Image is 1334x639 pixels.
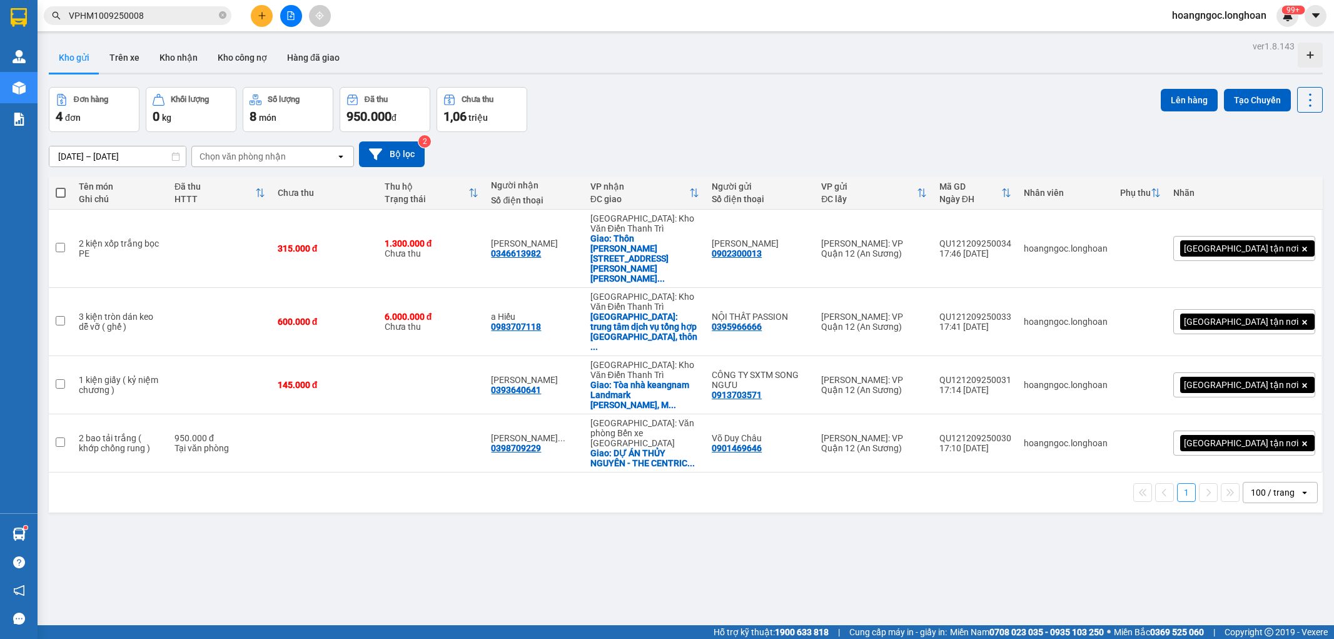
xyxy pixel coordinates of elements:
input: Select a date range. [49,146,186,166]
input: Tìm tên, số ĐT hoặc mã đơn [69,9,216,23]
div: NỘI THẤT PASSION [712,312,809,322]
div: Đã thu [174,181,255,192]
div: Trạng thái [385,194,469,204]
div: Nhân viên [1024,188,1108,198]
div: HTTT [174,194,255,204]
span: ... [669,400,676,410]
div: Khối lượng [171,95,209,104]
button: Kho gửi [49,43,99,73]
span: 950.000 [346,109,392,124]
button: Kho công nợ [208,43,277,73]
span: [GEOGRAPHIC_DATA] tận nơi [1184,379,1298,391]
div: hoangngoc.longhoan [1024,317,1108,327]
div: 315.000 đ [278,243,372,253]
div: [GEOGRAPHIC_DATA]: Kho Văn Điển Thanh Trì [590,213,699,233]
div: Chưa thu [385,238,479,258]
div: Tại văn phòng [174,443,265,453]
div: [PERSON_NAME]: VP Quận 12 (An Sương) [821,433,927,453]
div: 0913703571 [712,390,762,400]
button: Kho nhận [149,43,208,73]
div: Số điện thoại [491,195,577,205]
div: hoangngoc.longhoan [1024,438,1108,448]
div: a Hiếu [491,312,577,322]
span: aim [315,11,324,20]
div: Chưa thu [278,188,372,198]
span: [GEOGRAPHIC_DATA] tận nơi [1184,243,1298,254]
span: notification [13,585,25,596]
button: file-add [280,5,302,27]
div: Chưa thu [385,312,479,332]
div: 17:41 [DATE] [939,322,1011,332]
div: ĐC lấy [821,194,917,204]
sup: 281 [1281,6,1305,14]
th: Toggle SortBy [378,176,485,210]
span: 8 [250,109,256,124]
div: 0393640641 [491,385,541,395]
span: | [1213,625,1215,639]
th: Toggle SortBy [815,176,933,210]
th: Toggle SortBy [584,176,705,210]
div: Ghi chú [79,194,162,204]
div: QU121209250030 [939,433,1011,443]
span: message [13,613,25,625]
div: 0395966666 [712,322,762,332]
button: Đơn hàng4đơn [49,87,139,132]
div: [GEOGRAPHIC_DATA]: Văn phòng Bến xe [GEOGRAPHIC_DATA] [590,418,699,448]
img: solution-icon [13,113,26,126]
th: Toggle SortBy [1114,176,1167,210]
span: ... [590,342,598,352]
div: QU121209250031 [939,375,1011,385]
div: [PERSON_NAME]: VP Quận 12 (An Sương) [821,238,927,258]
span: Miền Bắc [1114,625,1204,639]
button: caret-down [1305,5,1326,27]
div: [GEOGRAPHIC_DATA]: Kho Văn Điển Thanh Trì [590,292,699,312]
div: 0902300013 [712,248,762,258]
div: Tên món [79,181,162,192]
div: Đã thu [365,95,388,104]
div: ĐINH QUANG TUÂN ( 0931.984.069 ) [491,433,577,443]
div: 950.000 đ [174,433,265,443]
div: 0398709229 [491,443,541,453]
div: 2 bao tải trắng ( khớp chống rung ) [79,433,162,453]
img: warehouse-icon [13,50,26,63]
div: Người nhận [491,180,577,190]
div: 100 / trang [1251,486,1295,499]
div: 0346613982 [491,248,541,258]
button: Tạo Chuyến [1224,89,1291,111]
div: Giao: Thôn Đoan Vỹ 1, Thanh Hải, Thanh Liêm, Hà Nam [590,233,699,284]
span: 4 [56,109,63,124]
div: Giao: Tòa nhà keangnam Landmark Phạm Hùng, Mễ Trì, Nam Từ Liêm, Hà Nội [590,380,699,410]
div: 6.000.000 đ [385,312,479,322]
span: plus [258,11,266,20]
span: 0 [153,109,159,124]
div: QU121209250034 [939,238,1011,248]
div: CÔNG TY SXTM SONG NGƯU [712,370,809,390]
span: món [259,113,276,123]
span: ... [687,458,695,468]
div: 1 kiện giấy ( kỷ niệm chương ) [79,375,162,395]
div: 3 kiện tròn dán keo dễ vỡ ( ghế ) [79,312,162,332]
div: 17:14 [DATE] [939,385,1011,395]
span: Cung cấp máy in - giấy in: [849,625,947,639]
span: [GEOGRAPHIC_DATA] tận nơi [1184,316,1298,327]
div: Giao: DỰ ÁN THỦY NGUYÊN - THE CENTRIC ĐƯỜNG ĐỖ MƯỜI - PHỐ MỚI - XÃ DƯƠNG QUAN - THỦY NGUYÊN - HẢI... [590,448,699,468]
button: plus [251,5,273,27]
div: 17:46 [DATE] [939,248,1011,258]
div: [PERSON_NAME]: VP Quận 12 (An Sương) [821,375,927,395]
span: Hỗ trợ kỹ thuật: [714,625,829,639]
button: 1 [1177,483,1196,502]
span: Miền Nam [950,625,1104,639]
th: Toggle SortBy [168,176,271,210]
div: Mã GD [939,181,1001,192]
span: close-circle [219,11,226,19]
div: VP gửi [821,181,917,192]
div: ver 1.8.143 [1253,39,1295,53]
span: file-add [286,11,295,20]
button: Đã thu950.000đ [340,87,430,132]
span: search [52,11,61,20]
span: 1,06 [443,109,467,124]
div: Ngày ĐH [939,194,1001,204]
button: Trên xe [99,43,149,73]
button: Chưa thu1,06 triệu [437,87,527,132]
div: Số lượng [268,95,300,104]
